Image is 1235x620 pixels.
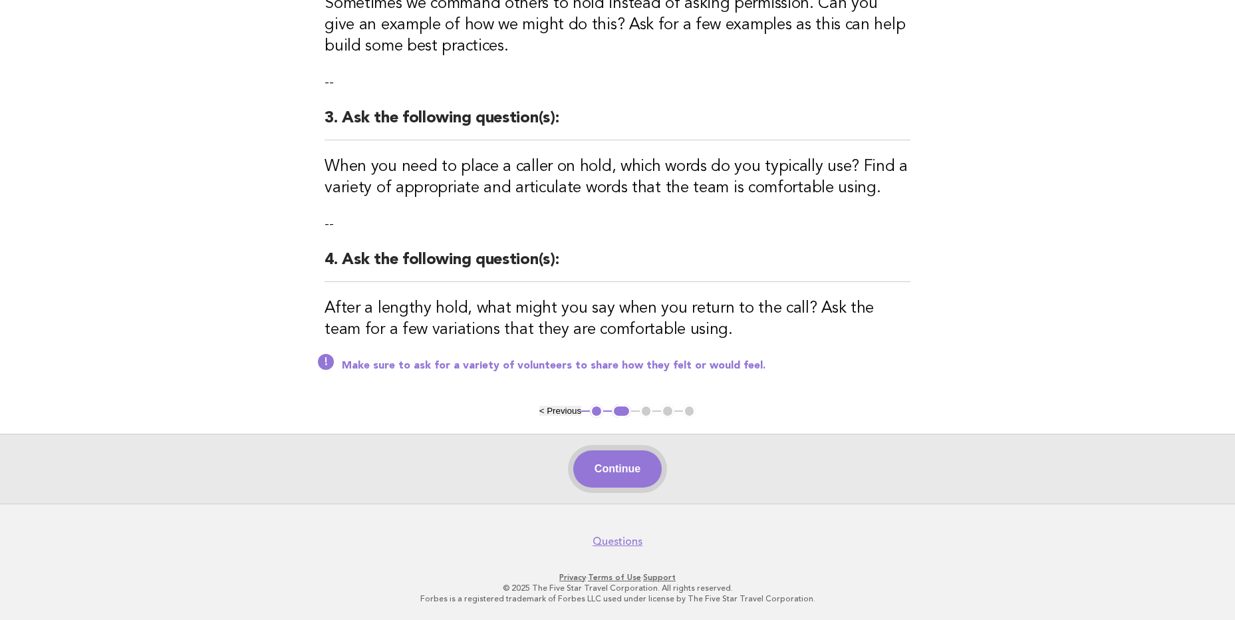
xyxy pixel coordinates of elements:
h3: After a lengthy hold, what might you say when you return to the call? Ask the team for a few vari... [325,298,910,341]
h3: When you need to place a caller on hold, which words do you typically use? Find a variety of appr... [325,156,910,199]
p: © 2025 The Five Star Travel Corporation. All rights reserved. [211,583,1025,593]
button: 2 [612,404,631,418]
button: < Previous [539,406,581,416]
p: Make sure to ask for a variety of volunteers to share how they felt or would feel. [342,359,910,373]
a: Support [643,573,676,582]
p: -- [325,73,910,92]
a: Privacy [559,573,586,582]
button: 1 [590,404,603,418]
p: · · [211,572,1025,583]
button: Continue [573,450,662,488]
p: -- [325,215,910,233]
h2: 4. Ask the following question(s): [325,249,910,282]
p: Forbes is a registered trademark of Forbes LLC used under license by The Five Star Travel Corpora... [211,593,1025,604]
h2: 3. Ask the following question(s): [325,108,910,140]
a: Terms of Use [588,573,641,582]
a: Questions [593,535,642,548]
